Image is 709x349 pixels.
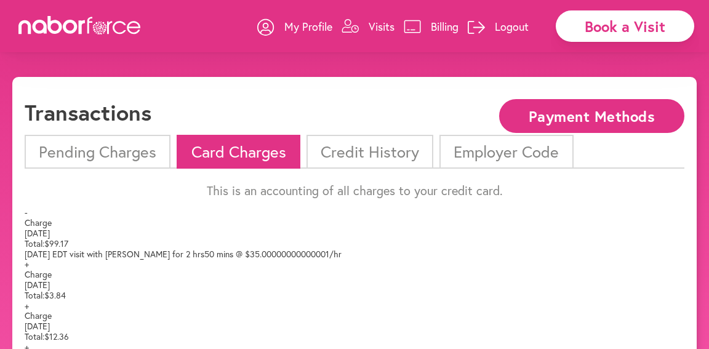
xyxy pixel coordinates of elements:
li: Employer Code [439,135,573,169]
p: Billing [431,19,459,34]
a: My Profile [257,8,332,45]
span: $12.36 [44,331,69,342]
span: Total: [25,331,44,342]
a: Billing [404,8,459,45]
p: This is an accounting of all charges to your credit card. [25,183,684,198]
a: Payment Methods [499,109,684,121]
li: Pending Charges [25,135,170,169]
span: Charge [25,311,52,321]
span: Total: [25,238,44,249]
span: [DATE] [25,227,50,239]
span: $3.84 [44,289,66,301]
button: Payment Methods [499,99,684,133]
li: Card Charges [177,135,300,169]
span: $99.17 [44,238,68,249]
p: My Profile [284,19,332,34]
span: + [25,258,29,270]
span: + [25,300,29,311]
h1: Transactions [25,99,151,126]
span: Charge [25,218,52,228]
div: Book a Visit [556,10,694,42]
span: - [25,206,28,218]
a: Logout [468,8,529,45]
span: [DATE] [25,320,50,332]
p: Visits [369,19,395,34]
span: Total: [25,289,44,301]
span: Charge [25,270,52,280]
p: Logout [495,19,529,34]
span: [DATE] [25,279,50,291]
span: [DATE] EDT visit with [PERSON_NAME] for 2 hrs50 mins @ $35.00000000000001/hr [25,248,342,260]
li: Credit History [306,135,433,169]
a: Visits [342,8,395,45]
